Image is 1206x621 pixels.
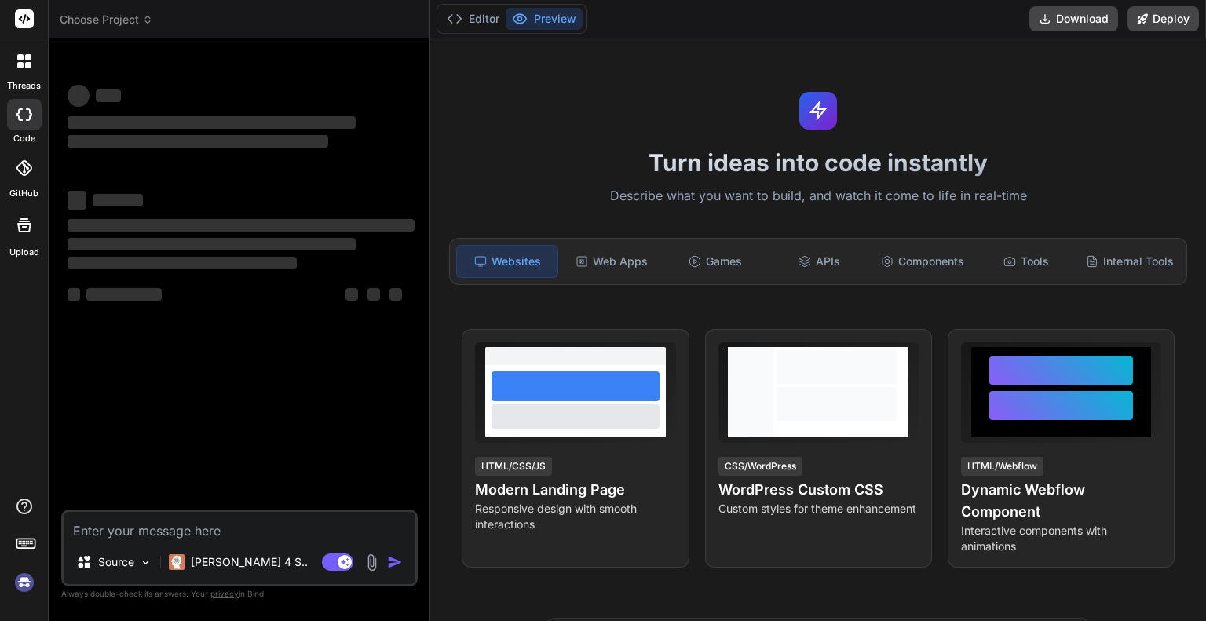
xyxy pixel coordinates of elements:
[86,288,162,301] span: ‌
[68,191,86,210] span: ‌
[961,479,1161,523] h4: Dynamic Webflow Component
[367,288,380,301] span: ‌
[61,586,418,601] p: Always double-check its answers. Your in Bind
[7,79,41,93] label: threads
[345,288,358,301] span: ‌
[440,186,1197,206] p: Describe what you want to build, and watch it come to life in real-time
[96,89,121,102] span: ‌
[169,554,185,570] img: Claude 4 Sonnet
[68,288,80,301] span: ‌
[440,8,506,30] button: Editor
[139,556,152,569] img: Pick Models
[68,257,297,269] span: ‌
[387,554,403,570] img: icon
[9,187,38,200] label: GitHub
[718,501,919,517] p: Custom styles for theme enhancement
[440,148,1197,177] h1: Turn ideas into code instantly
[475,457,552,476] div: HTML/CSS/JS
[561,245,662,278] div: Web Apps
[961,523,1161,554] p: Interactive components with animations
[191,554,308,570] p: [PERSON_NAME] 4 S..
[93,194,143,206] span: ‌
[961,457,1043,476] div: HTML/Webflow
[976,245,1076,278] div: Tools
[718,457,802,476] div: CSS/WordPress
[13,132,35,145] label: code
[11,569,38,596] img: signin
[506,8,583,30] button: Preview
[68,135,328,148] span: ‌
[872,245,973,278] div: Components
[456,245,558,278] div: Websites
[210,589,239,598] span: privacy
[68,116,356,129] span: ‌
[9,246,39,259] label: Upload
[1029,6,1118,31] button: Download
[68,238,356,250] span: ‌
[1080,245,1180,278] div: Internal Tools
[98,554,134,570] p: Source
[475,479,675,501] h4: Modern Landing Page
[769,245,869,278] div: APIs
[665,245,766,278] div: Games
[1127,6,1199,31] button: Deploy
[718,479,919,501] h4: WordPress Custom CSS
[60,12,153,27] span: Choose Project
[475,501,675,532] p: Responsive design with smooth interactions
[363,553,381,572] img: attachment
[68,85,90,107] span: ‌
[389,288,402,301] span: ‌
[68,219,415,232] span: ‌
